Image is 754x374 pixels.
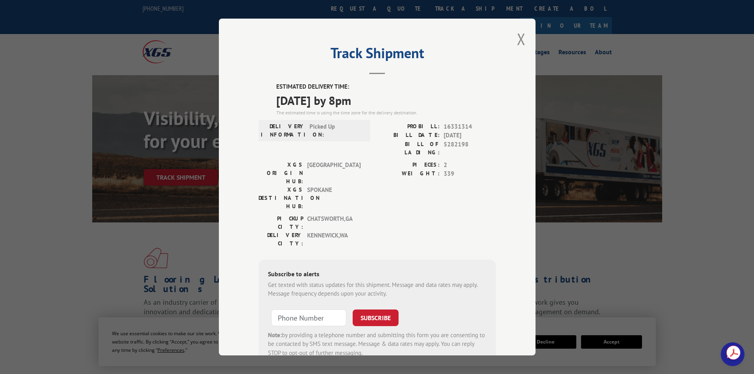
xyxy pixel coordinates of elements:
label: BILL DATE: [377,131,440,140]
span: CHATSWORTH , GA [307,215,361,231]
span: KENNEWICK , WA [307,231,361,248]
label: DELIVERY CITY: [258,231,303,248]
div: Get texted with status updates for this shipment. Message and data rates may apply. Message frequ... [268,281,486,298]
div: by providing a telephone number and submitting this form you are consenting to be contacted by SM... [268,331,486,358]
label: PIECES: [377,161,440,170]
label: BILL OF LADING: [377,140,440,157]
button: SUBSCRIBE [353,309,399,326]
div: The estimated time is using the time zone for the delivery destination. [276,109,496,116]
label: ESTIMATED DELIVERY TIME: [276,82,496,91]
span: SPOKANE [307,186,361,211]
div: Open chat [721,342,745,366]
button: Close modal [517,28,526,49]
span: [DATE] by 8pm [276,91,496,109]
div: Subscribe to alerts [268,269,486,281]
label: PICKUP CITY: [258,215,303,231]
span: [GEOGRAPHIC_DATA] [307,161,361,186]
span: 339 [444,169,496,178]
span: 5282198 [444,140,496,157]
label: XGS DESTINATION HUB: [258,186,303,211]
label: WEIGHT: [377,169,440,178]
h2: Track Shipment [258,47,496,63]
span: [DATE] [444,131,496,140]
span: 16331314 [444,122,496,131]
label: PROBILL: [377,122,440,131]
span: 2 [444,161,496,170]
label: XGS ORIGIN HUB: [258,161,303,186]
strong: Note: [268,331,282,339]
span: Picked Up [310,122,363,139]
label: DELIVERY INFORMATION: [261,122,306,139]
input: Phone Number [271,309,346,326]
